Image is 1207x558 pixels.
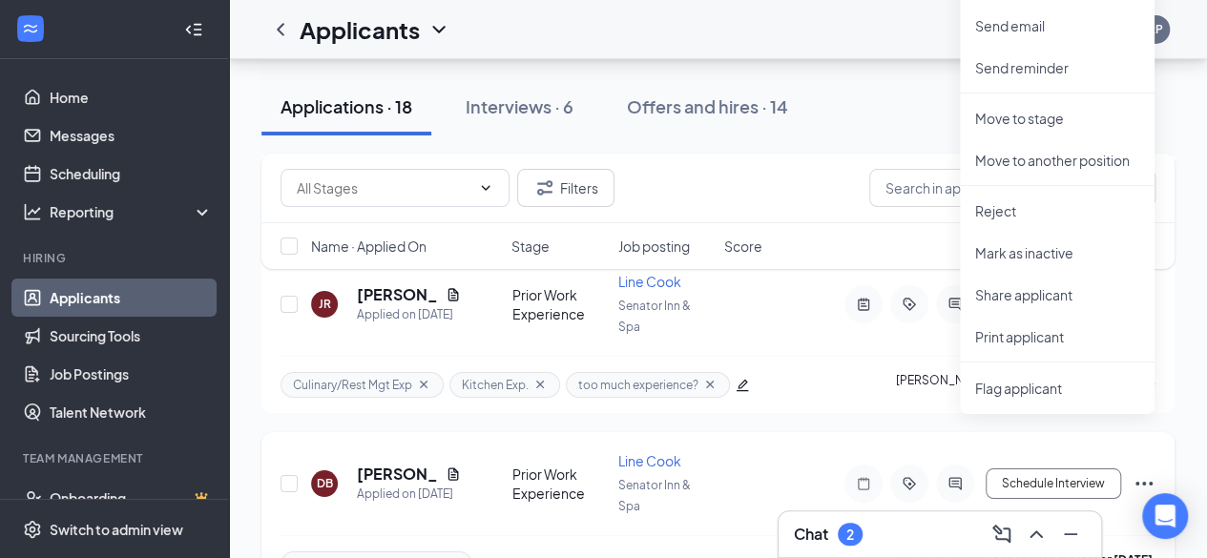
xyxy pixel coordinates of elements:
[50,202,214,221] div: Reporting
[317,475,333,491] div: DB
[311,237,427,256] span: Name · Applied On
[990,523,1013,546] svg: ComposeMessage
[50,279,213,317] a: Applicants
[618,452,681,469] span: Line Cook
[357,464,438,485] h5: [PERSON_NAME]
[1142,493,1188,539] div: Open Intercom Messenger
[1025,523,1048,546] svg: ChevronUp
[23,202,42,221] svg: Analysis
[357,305,461,324] div: Applied on [DATE]
[23,520,42,539] svg: Settings
[1133,472,1155,495] svg: Ellipses
[512,465,607,503] div: Prior Work Experience
[446,287,461,302] svg: Document
[427,18,450,41] svg: ChevronDown
[702,377,718,392] svg: Cross
[532,377,548,392] svg: Cross
[184,20,203,39] svg: Collapse
[50,479,213,517] a: OnboardingCrown
[466,94,573,118] div: Interviews · 6
[794,524,828,545] h3: Chat
[446,466,461,482] svg: Document
[50,520,183,539] div: Switch to admin view
[944,476,967,491] svg: ActiveChat
[512,285,607,323] div: Prior Work Experience
[50,116,213,155] a: Messages
[50,317,213,355] a: Sourcing Tools
[357,485,461,504] div: Applied on [DATE]
[517,169,614,207] button: Filter Filters
[618,299,691,334] span: Senator Inn & Spa
[869,169,1155,207] input: Search in applications
[617,237,689,256] span: Job posting
[281,94,412,118] div: Applications · 18
[269,18,292,41] svg: ChevronLeft
[1021,519,1051,549] button: ChevronUp
[462,377,529,393] span: Kitchen Exp.
[627,94,788,118] div: Offers and hires · 14
[618,478,691,513] span: Senator Inn & Spa
[846,527,854,543] div: 2
[357,284,438,305] h5: [PERSON_NAME]
[50,78,213,116] a: Home
[416,377,431,392] svg: Cross
[736,379,749,392] span: edit
[852,297,875,312] svg: ActiveNote
[23,250,209,266] div: Hiring
[852,476,875,491] svg: Note
[1148,21,1163,37] div: RP
[986,468,1121,499] button: Schedule Interview
[50,155,213,193] a: Scheduling
[1059,523,1082,546] svg: Minimize
[293,377,412,393] span: Culinary/Rest Mgt Exp
[1055,519,1086,549] button: Minimize
[478,180,493,196] svg: ChevronDown
[533,176,556,199] svg: Filter
[896,372,1155,398] p: [PERSON_NAME] has applied more than .
[21,19,40,38] svg: WorkstreamLogo
[319,296,331,312] div: JR
[987,519,1017,549] button: ComposeMessage
[23,450,209,466] div: Team Management
[618,273,681,290] span: Line Cook
[898,476,921,491] svg: ActiveTag
[898,297,921,312] svg: ActiveTag
[50,355,213,393] a: Job Postings
[511,237,550,256] span: Stage
[578,377,698,393] span: too much experience?
[50,393,213,431] a: Talent Network
[300,13,420,46] h1: Applicants
[297,177,470,198] input: All Stages
[724,237,762,256] span: Score
[944,297,967,312] svg: ActiveChat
